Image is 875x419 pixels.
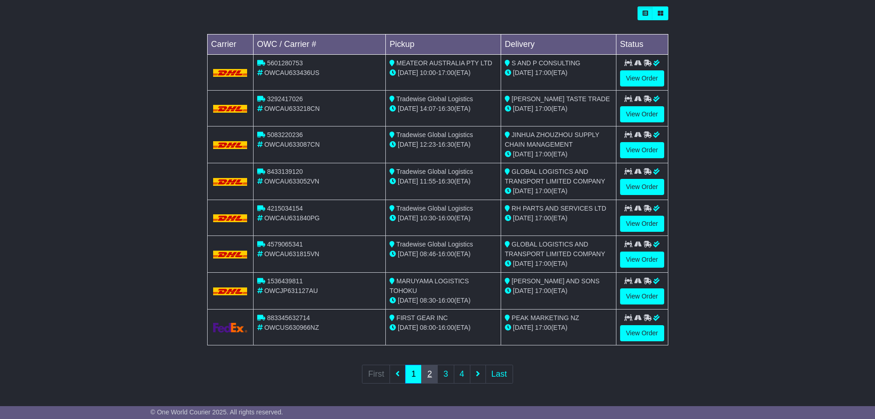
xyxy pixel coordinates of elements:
[267,168,303,175] span: 8433139120
[398,178,418,185] span: [DATE]
[513,287,533,294] span: [DATE]
[267,205,303,212] span: 4215034154
[213,105,248,112] img: DHL.png
[454,365,470,384] a: 4
[505,286,612,296] div: (ETA)
[420,250,436,258] span: 08:46
[151,408,283,416] span: © One World Courier 2025. All rights reserved.
[513,69,533,76] span: [DATE]
[386,34,501,55] td: Pickup
[513,150,533,158] span: [DATE]
[396,205,473,212] span: Tradewise Global Logistics
[512,59,581,67] span: S AND P CONSULTING
[513,324,533,331] span: [DATE]
[420,214,436,222] span: 10:30
[616,34,668,55] td: Status
[505,213,612,223] div: (ETA)
[264,178,319,185] span: OWCAU633052VN
[420,324,436,331] span: 08:00
[390,249,497,259] div: - (ETA)
[398,324,418,331] span: [DATE]
[267,314,310,321] span: 883345632714
[267,59,303,67] span: 5601280753
[390,213,497,223] div: - (ETA)
[620,142,664,158] a: View Order
[264,214,320,222] span: OWCAU631840PG
[390,277,469,294] span: MARUYAMA LOGISTICS TOHOKU
[512,277,599,285] span: [PERSON_NAME] AND SONS
[396,95,473,103] span: Tradewise Global Logistics
[396,131,473,138] span: Tradewise Global Logistics
[620,179,664,195] a: View Order
[264,250,319,258] span: OWCAU631815VN
[505,241,605,258] span: GLOBAL LOGISTICS AND TRANSPORT LIMITED COMPANY
[213,251,248,258] img: DHL.png
[535,260,551,267] span: 17:00
[390,177,497,186] div: - (ETA)
[405,365,422,384] a: 1
[505,131,599,148] span: JINHUA ZHOUZHOU SUPPLY CHAIN MANAGEMENT
[420,178,436,185] span: 11:55
[390,140,497,149] div: - (ETA)
[398,141,418,148] span: [DATE]
[505,68,612,78] div: (ETA)
[398,105,418,112] span: [DATE]
[512,205,606,212] span: RH PARTS AND SERVICES LTD
[390,104,497,114] div: - (ETA)
[438,324,454,331] span: 16:00
[505,168,605,185] span: GLOBAL LOGISTICS AND TRANSPORT LIMITED COMPANY
[535,187,551,195] span: 17:00
[396,168,473,175] span: Tradewise Global Logistics
[213,178,248,185] img: DHL.png
[398,297,418,304] span: [DATE]
[396,241,473,248] span: Tradewise Global Logistics
[398,250,418,258] span: [DATE]
[267,95,303,103] span: 3292417026
[512,314,579,321] span: PEAK MARKETING NZ
[620,216,664,232] a: View Order
[505,323,612,333] div: (ETA)
[620,106,664,122] a: View Order
[253,34,386,55] td: OWC / Carrier #
[513,187,533,195] span: [DATE]
[437,365,454,384] a: 3
[620,252,664,268] a: View Order
[535,214,551,222] span: 17:00
[420,297,436,304] span: 08:30
[620,70,664,86] a: View Order
[535,324,551,331] span: 17:00
[513,260,533,267] span: [DATE]
[535,105,551,112] span: 17:00
[505,149,612,159] div: (ETA)
[396,314,448,321] span: FIRST GEAR INC
[264,324,319,331] span: OWCUS630966NZ
[620,288,664,304] a: View Order
[213,69,248,76] img: DHL.png
[213,214,248,222] img: DHL.png
[513,214,533,222] span: [DATE]
[267,131,303,138] span: 5083220236
[505,104,612,114] div: (ETA)
[535,287,551,294] span: 17:00
[390,323,497,333] div: - (ETA)
[438,69,454,76] span: 17:00
[390,296,497,305] div: - (ETA)
[512,95,610,103] span: [PERSON_NAME] TASTE TRADE
[420,69,436,76] span: 10:00
[213,287,248,295] img: DHL.png
[485,365,513,384] a: Last
[267,241,303,248] span: 4579065341
[398,214,418,222] span: [DATE]
[421,365,438,384] a: 2
[438,178,454,185] span: 16:30
[501,34,616,55] td: Delivery
[264,287,318,294] span: OWCJP631127AU
[438,250,454,258] span: 16:00
[264,105,320,112] span: OWCAU633218CN
[505,259,612,269] div: (ETA)
[420,105,436,112] span: 14:07
[207,34,253,55] td: Carrier
[438,141,454,148] span: 16:30
[438,297,454,304] span: 16:00
[620,325,664,341] a: View Order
